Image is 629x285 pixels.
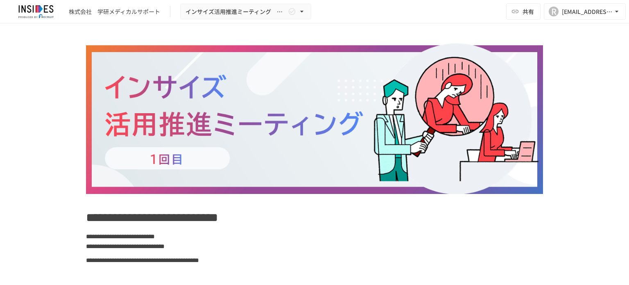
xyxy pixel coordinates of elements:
img: qfRHfZFm8a7ASaNhle0fjz45BnORTh7b5ErIF9ySDQ9 [86,43,543,194]
span: インサイズ活用推進ミーティング ～1回目～ [186,7,286,17]
img: JmGSPSkPjKwBq77AtHmwC7bJguQHJlCRQfAXtnx4WuV [10,5,62,18]
div: 株式会社 学研メディカルサポート [69,7,160,16]
div: [EMAIL_ADDRESS][DOMAIN_NAME] [562,7,613,17]
button: R[EMAIL_ADDRESS][DOMAIN_NAME] [544,3,626,20]
button: 共有 [506,3,541,20]
span: 共有 [523,7,534,16]
button: インサイズ活用推進ミーティング ～1回目～ [180,4,311,20]
div: R [549,7,559,16]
